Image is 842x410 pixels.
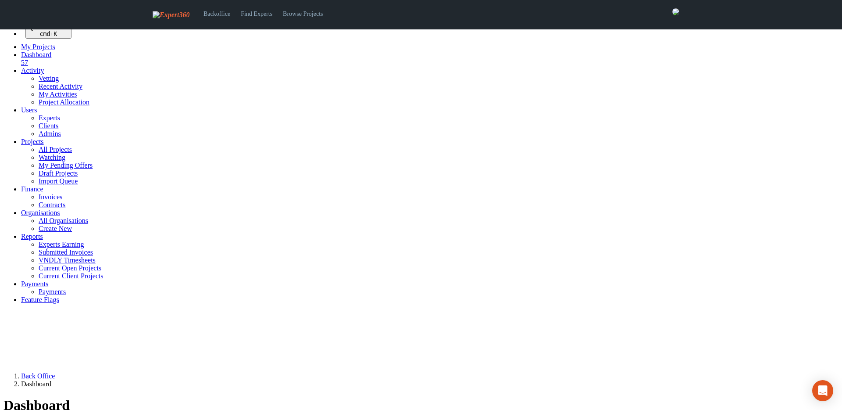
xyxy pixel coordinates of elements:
[39,114,60,122] a: Experts
[21,51,51,58] span: Dashboard
[39,225,72,232] a: Create New
[39,75,59,82] a: Vetting
[39,31,50,37] kbd: cmd
[29,31,68,37] div: +
[21,138,44,145] a: Projects
[21,372,55,380] a: Back Office
[21,51,838,67] a: Dashboard 57
[21,209,60,216] a: Organisations
[25,23,71,39] button: Quick search... cmd+K
[39,169,78,177] a: Draft Projects
[21,380,838,388] li: Dashboard
[39,122,58,129] a: Clients
[21,185,43,193] a: Finance
[39,83,82,90] a: Recent Activity
[812,380,833,401] div: Open Intercom Messenger
[672,8,679,15] img: aacfd360-1189-4d2c-8c99-f915b2c139f3-normal.png
[39,264,101,272] a: Current Open Projects
[39,272,103,280] a: Current Client Projects
[21,296,59,303] a: Feature Flags
[21,59,28,66] span: 57
[21,280,48,288] a: Payments
[39,217,88,224] a: All Organisations
[39,201,65,209] a: Contracts
[39,248,93,256] a: Submitted Invoices
[39,98,89,106] a: Project Allocation
[21,233,43,240] a: Reports
[39,90,77,98] a: My Activities
[39,162,93,169] a: My Pending Offers
[39,130,61,137] a: Admins
[39,241,84,248] a: Experts Earning
[39,193,62,201] a: Invoices
[54,31,57,37] kbd: K
[39,256,96,264] a: VNDLY Timesheets
[21,43,55,50] a: My Projects
[39,288,66,295] a: Payments
[39,154,65,161] a: Watching
[39,146,72,153] a: All Projects
[153,11,189,19] img: Expert360
[21,106,37,114] a: Users
[21,67,44,74] a: Activity
[39,177,78,185] a: Import Queue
